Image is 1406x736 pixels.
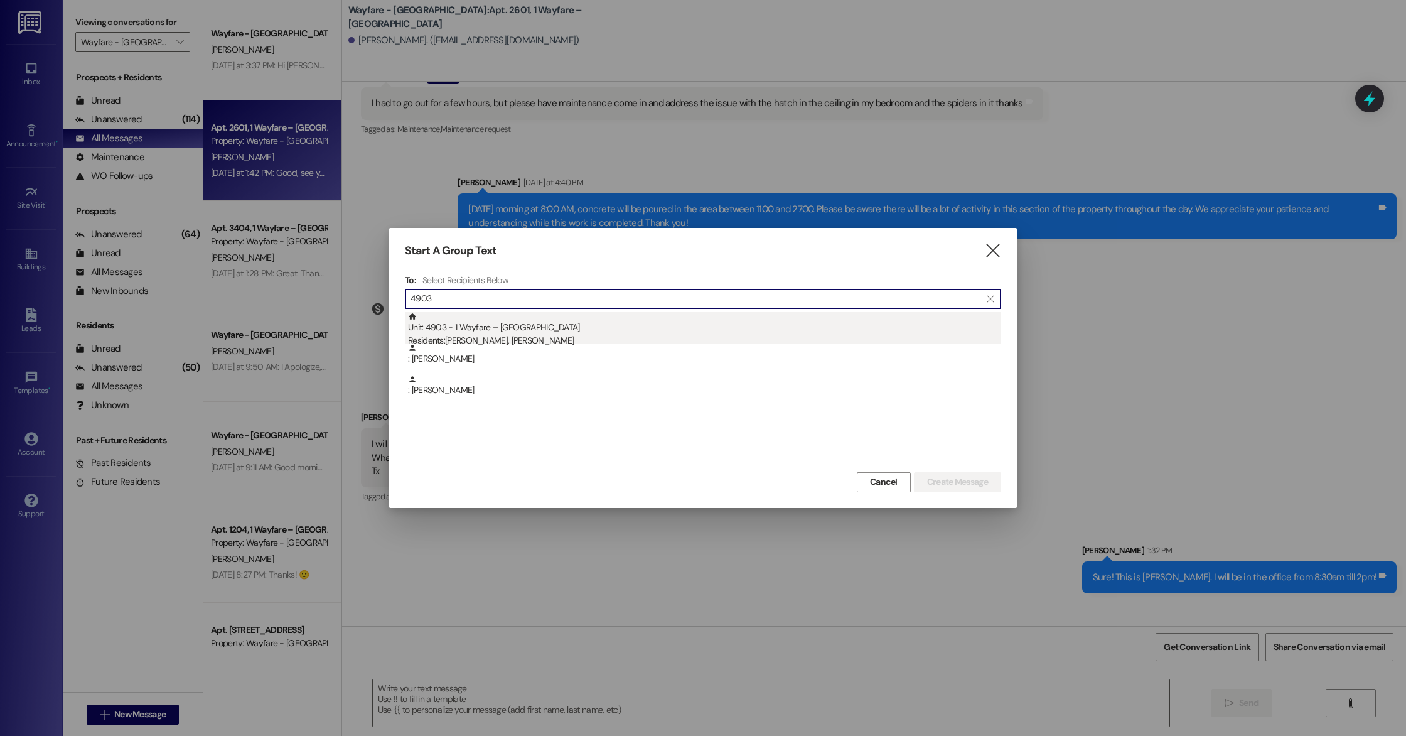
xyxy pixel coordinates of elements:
[422,274,508,286] h4: Select Recipients Below
[984,244,1001,257] i: 
[411,290,980,308] input: Search for any contact or apartment
[857,472,911,492] button: Cancel
[870,475,898,489] span: Cancel
[987,294,994,304] i: 
[405,312,1001,344] div: Unit: 4903 - 1 Wayfare – [GEOGRAPHIC_DATA]Residents:[PERSON_NAME], [PERSON_NAME]
[405,274,416,286] h3: To:
[408,344,1001,365] div: : [PERSON_NAME]
[405,344,1001,375] div: : [PERSON_NAME]
[408,312,1001,348] div: Unit: 4903 - 1 Wayfare – [GEOGRAPHIC_DATA]
[408,334,1001,347] div: Residents: [PERSON_NAME], [PERSON_NAME]
[405,244,496,258] h3: Start A Group Text
[914,472,1001,492] button: Create Message
[980,290,1001,308] button: Clear text
[405,375,1001,406] div: : [PERSON_NAME]
[408,375,1001,397] div: : [PERSON_NAME]
[927,475,988,489] span: Create Message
